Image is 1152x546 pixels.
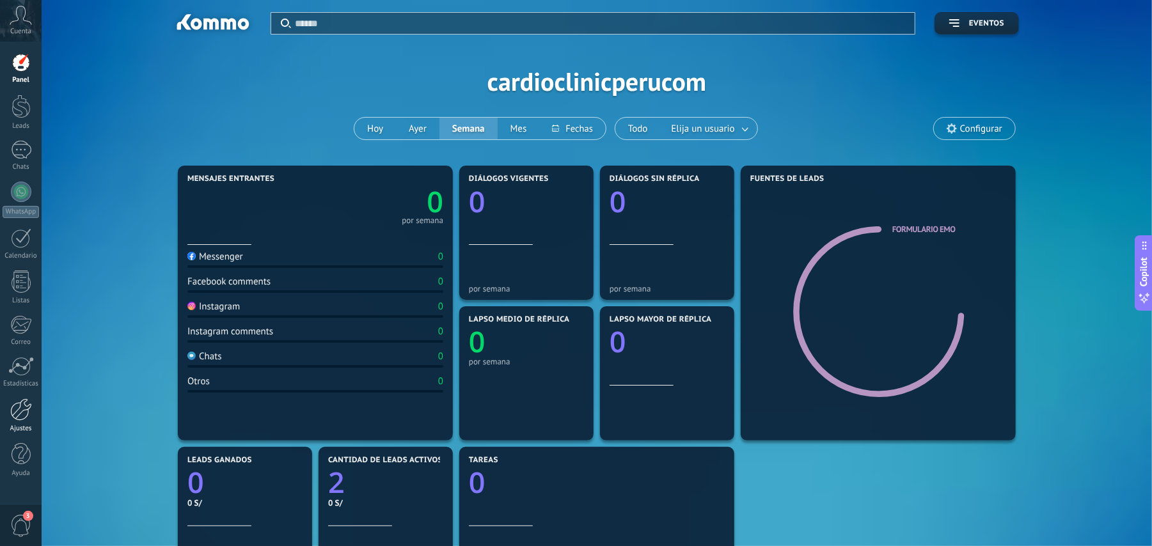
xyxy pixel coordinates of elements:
[615,118,661,139] button: Todo
[187,464,303,503] a: 0
[3,163,40,171] div: Chats
[187,456,252,465] span: Leads ganados
[187,375,210,387] div: Otros
[187,175,274,183] span: Mensajes entrantes
[23,511,33,521] span: 3
[187,276,271,288] div: Facebook comments
[187,251,243,263] div: Messenger
[187,350,222,363] div: Chats
[315,182,443,221] a: 0
[3,380,40,388] div: Estadísticas
[438,325,443,338] div: 0
[610,323,626,362] text: 0
[1138,258,1151,287] span: Copilot
[498,118,540,139] button: Mes
[187,464,204,503] text: 0
[610,182,626,221] text: 0
[328,464,443,503] a: 2
[328,464,345,503] text: 2
[354,118,396,139] button: Hoy
[750,175,825,183] span: Fuentes de leads
[469,315,570,324] span: Lapso medio de réplica
[469,357,584,366] div: por semana
[187,352,196,360] img: Chats
[969,19,1004,28] span: Eventos
[3,252,40,260] div: Calendario
[469,456,498,465] span: Tareas
[438,300,443,313] div: 0
[187,252,196,260] img: Messenger
[610,175,700,183] span: Diálogos sin réplica
[960,123,1002,134] span: Configurar
[610,315,711,324] span: Lapso mayor de réplica
[661,118,757,139] button: Elija un usuario
[3,122,40,130] div: Leads
[469,175,549,183] span: Diálogos vigentes
[187,497,303,508] div: 0 S/
[3,297,40,305] div: Listas
[187,302,196,310] img: Instagram
[3,425,40,433] div: Ajustes
[187,325,273,338] div: Instagram comments
[3,338,40,347] div: Correo
[438,375,443,387] div: 0
[469,464,725,503] a: 0
[10,27,31,36] span: Cuenta
[469,182,485,221] text: 0
[3,206,39,218] div: WhatsApp
[427,182,443,221] text: 0
[469,464,485,503] text: 0
[469,284,584,293] div: por semana
[3,76,40,84] div: Panel
[438,276,443,288] div: 0
[402,217,443,224] div: por semana
[935,12,1019,35] button: Eventos
[610,284,725,293] div: por semana
[438,251,443,263] div: 0
[328,456,443,465] span: Cantidad de leads activos
[469,323,485,362] text: 0
[669,120,738,137] span: Elija un usuario
[439,118,498,139] button: Semana
[187,300,240,313] div: Instagram
[328,497,443,508] div: 0 S/
[438,350,443,363] div: 0
[3,469,40,478] div: Ayuda
[892,224,956,235] a: Formulario EMO
[539,118,605,139] button: Fechas
[396,118,439,139] button: Ayer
